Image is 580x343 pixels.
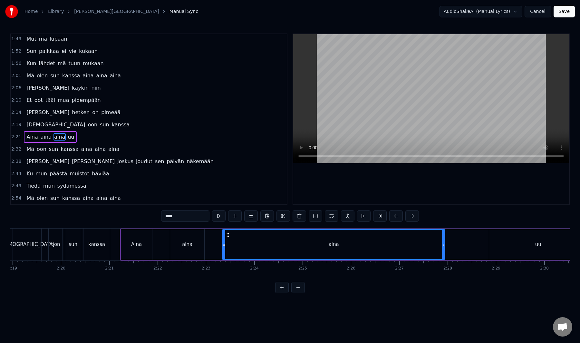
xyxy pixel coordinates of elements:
[91,84,101,92] span: niin
[131,241,142,248] div: Aina
[36,194,48,202] span: olen
[492,266,500,271] div: 2:29
[26,109,70,116] span: [PERSON_NAME]
[61,47,67,55] span: ei
[202,266,210,271] div: 2:23
[62,194,81,202] span: kanssa
[329,241,339,248] div: aina
[36,145,47,153] span: oon
[96,194,108,202] span: aina
[48,145,59,153] span: sun
[57,96,70,104] span: mua
[11,73,21,79] span: 2:01
[108,145,120,153] span: aina
[69,241,77,248] div: sun
[182,241,192,248] div: aina
[26,84,70,92] span: [PERSON_NAME]
[34,96,43,104] span: oot
[11,85,21,91] span: 2:06
[250,266,259,271] div: 2:24
[26,72,35,79] span: Mä
[8,266,17,271] div: 2:19
[26,47,37,55] span: Sun
[71,84,89,92] span: käykin
[49,170,68,177] span: päästä
[101,109,121,116] span: pimeää
[91,170,110,177] span: häviää
[71,96,101,104] span: pidempään
[96,72,108,79] span: aina
[50,72,60,79] span: sun
[38,60,56,67] span: lähdet
[11,171,21,177] span: 2:44
[26,121,86,128] span: [DEMOGRAPHIC_DATA]
[26,158,70,165] span: [PERSON_NAME]
[105,266,114,271] div: 2:21
[11,146,21,152] span: 2:32
[40,133,52,141] span: aina
[88,241,105,248] div: kanssa
[11,134,21,140] span: 2:21
[50,194,60,202] span: sun
[24,8,38,15] a: Home
[78,47,98,55] span: kukaan
[87,121,98,128] span: oon
[525,6,551,17] button: Cancel
[57,60,66,67] span: mä
[11,158,21,165] span: 2:38
[186,158,214,165] span: näkemään
[94,145,106,153] span: aina
[57,266,65,271] div: 2:20
[109,72,121,79] span: aina
[166,158,185,165] span: päivän
[51,241,60,248] div: oon
[26,182,41,190] span: Tiedä
[26,60,37,67] span: Kun
[395,266,404,271] div: 2:27
[26,145,35,153] span: Mä
[26,170,34,177] span: Ku
[5,5,18,18] img: youka
[92,109,99,116] span: on
[11,195,21,201] span: 2:54
[169,8,198,15] span: Manual Sync
[71,158,115,165] span: [PERSON_NAME]
[57,182,87,190] span: sydämessä
[38,47,60,55] span: paikkaa
[68,47,77,55] span: vie
[26,133,38,141] span: Aina
[11,122,21,128] span: 2:19
[48,8,64,15] a: Library
[38,35,48,43] span: mä
[443,266,452,271] div: 2:28
[11,109,21,116] span: 2:14
[35,170,48,177] span: mun
[82,60,104,67] span: mukaan
[71,109,90,116] span: hetken
[60,145,79,153] span: kanssa
[53,133,66,141] span: aina
[11,183,21,189] span: 2:49
[111,121,130,128] span: kanssa
[69,170,90,177] span: muistot
[117,158,134,165] span: joskus
[99,121,110,128] span: sun
[553,317,572,337] div: Open chat
[26,194,35,202] span: Mä
[153,266,162,271] div: 2:22
[24,8,198,15] nav: breadcrumb
[154,158,165,165] span: sen
[298,266,307,271] div: 2:25
[135,158,153,165] span: joudut
[45,96,56,104] span: tääl
[26,35,37,43] span: Mut
[540,266,549,271] div: 2:30
[68,60,81,67] span: tuun
[11,97,21,103] span: 2:10
[74,8,159,15] a: [PERSON_NAME][GEOGRAPHIC_DATA]
[67,133,75,141] span: uu
[36,72,48,79] span: olen
[11,48,21,54] span: 1:52
[62,72,81,79] span: kanssa
[347,266,355,271] div: 2:26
